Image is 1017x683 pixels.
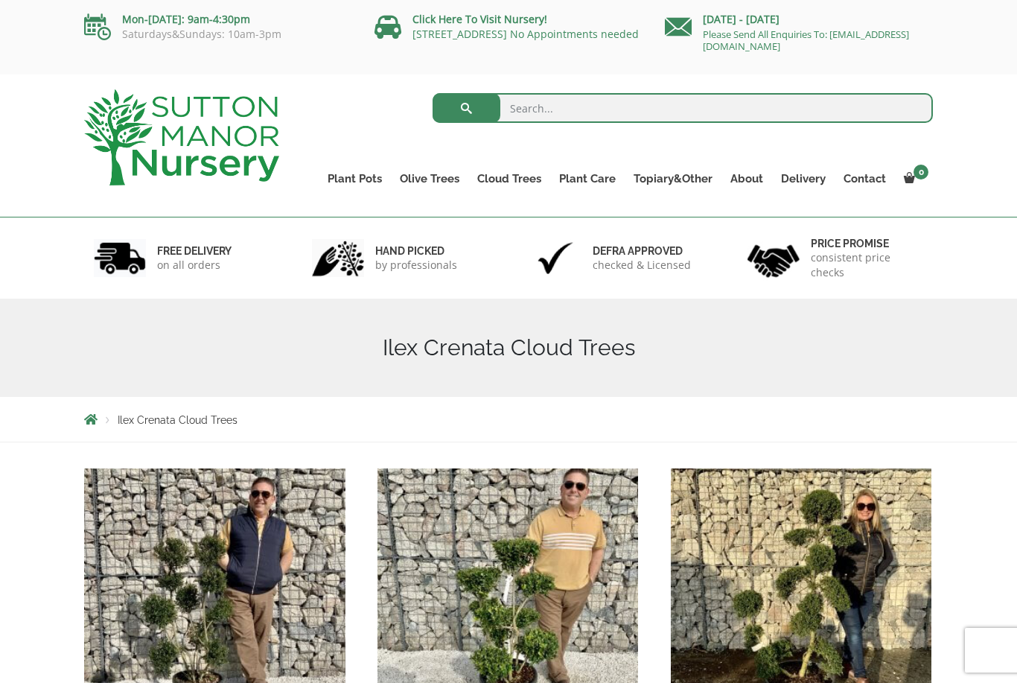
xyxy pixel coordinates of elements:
p: checked & Licensed [593,258,691,273]
img: 3.jpg [529,239,581,277]
a: Cloud Trees [468,168,550,189]
p: consistent price checks [811,250,924,280]
img: 4.jpg [747,235,800,281]
h6: Price promise [811,237,924,250]
a: Contact [835,168,895,189]
p: on all orders [157,258,232,273]
span: Ilex Crenata Cloud Trees [118,414,237,426]
img: logo [84,89,279,185]
h6: FREE DELIVERY [157,244,232,258]
p: by professionals [375,258,457,273]
p: Mon-[DATE]: 9am-4:30pm [84,10,352,28]
a: 0 [895,168,933,189]
a: Plant Pots [319,168,391,189]
span: 0 [914,165,928,180]
h6: hand picked [375,244,457,258]
h1: Ilex Crenata Cloud Trees [84,334,933,361]
input: Search... [433,93,934,123]
nav: Breadcrumbs [84,413,933,425]
a: Click Here To Visit Nursery! [412,12,547,26]
p: [DATE] - [DATE] [665,10,933,28]
a: [STREET_ADDRESS] No Appointments needed [412,27,639,41]
p: Saturdays&Sundays: 10am-3pm [84,28,352,40]
a: Plant Care [550,168,625,189]
a: About [721,168,772,189]
img: 2.jpg [312,239,364,277]
a: Please Send All Enquiries To: [EMAIL_ADDRESS][DOMAIN_NAME] [703,28,909,53]
img: 1.jpg [94,239,146,277]
a: Olive Trees [391,168,468,189]
a: Topiary&Other [625,168,721,189]
h6: Defra approved [593,244,691,258]
a: Delivery [772,168,835,189]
